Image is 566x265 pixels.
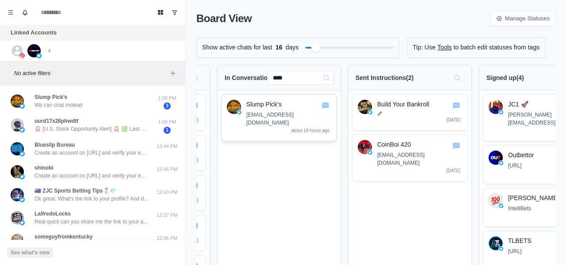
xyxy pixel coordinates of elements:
p: 12:44 PM [156,143,178,150]
p: Build Your Bankroll [377,100,462,109]
p: Sent Instructions ( 2 ) [356,73,414,83]
span: 16 [272,43,286,52]
span: 1 [164,127,171,134]
p: [DATE] [447,117,460,123]
img: picture [11,95,24,108]
p: 🚨 [U.S. Stock Opportunity Alert] 🚨 💹 Last week, thousands of [DEMOGRAPHIC_DATA] stock traders in ... [34,125,149,133]
img: JC1 🚀 [489,100,503,114]
img: twitter [237,110,241,114]
p: 1:28 PM [156,95,178,102]
p: about 18 hours ago [291,127,329,134]
a: Manage Statuses [490,11,555,26]
button: Add account [44,45,55,56]
button: Board View [153,5,168,19]
img: twitter [499,204,503,208]
img: picture [11,188,24,201]
p: 1:08 PM [156,118,178,126]
img: twitter [499,246,503,251]
p: 12:37 PM [156,212,178,219]
p: days [286,43,299,52]
p: Linked Accounts [11,28,57,37]
img: picture [11,211,24,224]
p: No active filters [14,69,168,77]
button: Add filters [168,68,178,79]
img: twitter [499,110,503,114]
img: picture [19,220,25,225]
button: Menu [4,5,18,19]
img: picture [11,142,24,155]
div: Filter by activity days [311,43,320,52]
p: 🇳🇿 ZJC Sports Betting Tips🥇💎 [34,187,116,195]
p: Real quick can you share me the link to your account and your email you used to sign up? [34,218,149,226]
button: Notifications [18,5,32,19]
img: picture [19,151,25,156]
img: picture [27,44,41,57]
p: 12:36 PM [156,235,178,242]
img: picture [19,103,25,109]
button: Go to chat [451,141,461,151]
p: Tip: Use [413,43,436,52]
button: See what's new [7,247,53,258]
p: 12:44 PM [156,166,178,173]
img: twitter [499,161,503,165]
p: [EMAIL_ADDRESS][DOMAIN_NAME] [377,151,462,167]
p: to batch edit statuses from tags [454,43,540,52]
img: picture [11,118,24,132]
p: shinobi [34,164,54,172]
a: Tools [437,43,452,52]
button: Search [450,71,464,85]
img: Slump Pick’s [227,100,241,114]
img: TLBETS [489,236,503,250]
p: someguyfromkentucky [34,233,92,241]
p: Ok great. What's the link to your profile? And did u hit the pink + to convert your acc to tipste... [34,195,149,203]
img: picture [11,234,24,247]
p: [EMAIL_ADDRESS][DOMAIN_NAME] [246,111,331,127]
p: Show active chats for last [202,43,272,52]
button: Go to chat [451,101,461,110]
p: Slump Pick’s [246,100,331,109]
p: 12:43 PM [156,189,178,196]
p: In Conversation ( 1 ) [225,73,279,83]
img: picture [19,197,25,202]
img: picture [19,53,25,58]
p: Slump Pick’s [34,93,67,101]
button: Go to chat [321,101,330,110]
p: Create an account on [URL] and verify your email. Click the pink “+” at the top — that converts y... [34,172,149,180]
p: [DATE] [447,167,460,174]
img: picture [19,127,25,132]
p: We can chat instead [34,101,83,109]
img: picture [36,53,42,58]
p: Signed up ( 4 ) [486,73,524,83]
img: Build Your Bankroll [358,100,372,114]
span: 3 [164,102,171,110]
img: CoinBoi 420 [358,140,372,154]
p: CoinBoi 420 [377,140,462,149]
p: uurd17x26phwdtf [34,117,78,125]
button: Search [319,71,333,85]
img: twitter [368,150,372,155]
p: LalfredoLocks [34,210,71,218]
img: Outbettor [489,151,503,165]
p: Create an account on [URL] and verify your email. Click the pink “+” at the top — that converts y... [34,149,149,157]
img: picture [19,174,25,179]
p: Board View [196,11,252,26]
img: picture [11,165,24,178]
p: Blueslip Bureau [34,141,75,149]
img: twitter [368,110,372,114]
button: Show unread conversations [168,5,182,19]
img: Michael Connor [489,193,503,208]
